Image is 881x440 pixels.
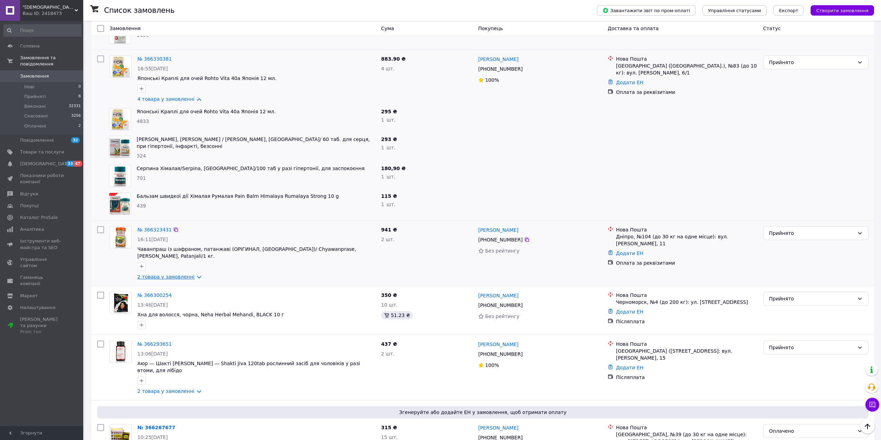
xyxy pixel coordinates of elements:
span: Замовлення [110,26,140,31]
span: 2 шт. [381,351,395,357]
a: 4 товара у замовленні [137,96,195,102]
div: [GEOGRAPHIC_DATA] ([STREET_ADDRESS]: вул. [PERSON_NAME], 15 [616,347,758,361]
span: 0 [78,84,81,90]
a: Японські Краплі для очей Rohto Vita 40а Японія 12 мл. [137,109,276,114]
a: 2 товара у замовленні [137,388,195,394]
a: Японські Краплі для очей Rohto Vita 40а Японія 12 мл. [137,76,276,81]
button: Наверх [860,419,875,434]
span: Створити замовлення [816,8,869,13]
span: Аюр — Шакті [PERSON_NAME] — Shakti Jiva 120tab рослинний засіб для чоловіків у разі втоми, для лі... [137,361,360,373]
span: 437 ₴ [381,341,397,347]
a: [PERSON_NAME] [478,227,519,234]
span: Відгуки [20,191,38,197]
div: Нова Пошта [616,341,758,347]
span: 1 шт. [381,117,395,123]
a: № 366293651 [137,341,172,347]
span: 16:55[DATE] [137,66,168,71]
span: 15 шт. [381,434,398,440]
span: Замовлення та повідомлення [20,55,83,67]
span: 315 ₴ [381,425,397,430]
div: Prom топ [20,329,64,335]
div: Прийнято [769,295,854,302]
div: Прийнято [769,229,854,237]
span: Товари та послуги [20,149,64,155]
img: Фото товару [110,292,131,314]
a: Фото товару [110,226,132,248]
span: [PERSON_NAME] та рахунки [20,316,64,335]
span: Покупці [20,203,39,209]
div: Нова Пошта [616,226,758,233]
span: Cума [381,26,394,31]
a: [PERSON_NAME] [478,292,519,299]
span: 8 [78,94,81,100]
a: [PERSON_NAME] [478,424,519,431]
span: [DEMOGRAPHIC_DATA] [20,161,71,167]
img: Фото товару [110,56,131,77]
img: Фото товару [109,108,131,130]
div: Оплата за реквізитами [616,259,758,266]
div: Дніпро, №104 (до 30 кг на одне місце): вул. [PERSON_NAME], 11 [616,233,758,247]
img: Фото товару [109,136,131,158]
span: 2 шт. [381,237,395,242]
div: Оплачено [769,427,854,435]
span: Виконані [24,103,46,109]
span: 2 [78,123,81,129]
a: Хна для волосся, чорна, Neha Herbal Mehandi, BLACK 10 г [137,312,284,317]
span: [PHONE_NUMBER] [478,302,523,308]
a: 2 товара у замовленні [137,274,195,280]
span: 295 ₴ [381,109,397,114]
span: Головна [20,43,40,49]
span: Повідомлення [20,137,54,143]
span: Експорт [779,8,798,13]
span: 180,90 ₴ [381,166,406,171]
div: Оплата за реквізитами [616,89,758,96]
span: 13:06[DATE] [137,351,168,357]
div: Нова Пошта [616,424,758,431]
span: Прийняті [24,94,46,100]
button: Завантажити звіт по пром-оплаті [597,5,695,16]
span: Гаманець компанії [20,274,64,287]
span: 13:46[DATE] [137,302,168,308]
div: Післяплата [616,318,758,325]
span: 33 [66,161,74,167]
div: Нова Пошта [616,292,758,299]
span: 3256 [71,113,81,119]
button: Створити замовлення [811,5,874,16]
span: 350 ₴ [381,292,397,298]
span: Оплачені [24,123,46,129]
span: Управління статусами [708,8,761,13]
a: № 366330381 [137,56,172,62]
a: Фото товару [110,341,132,363]
span: 4 шт. [381,66,395,71]
span: 4833 [137,118,149,124]
span: Згенеруйте або додайте ЕН у замовлення, щоб отримати оплату [100,409,866,416]
a: [PERSON_NAME] [478,341,519,348]
a: Серпина Хімалая/Serpina, [GEOGRAPHIC_DATA]/100 таб у разі гіпертонії, для заспокоєння [137,166,365,171]
a: Додати ЕН [616,365,643,370]
div: Післяплата [616,374,758,381]
div: Черноморск, №4 (до 200 кг): ул. [STREET_ADDRESS] [616,299,758,306]
a: Бальзам швидкої дії Хімалая Румалая Pain Balm Himalaya Rumalaya Strong 10 g [137,193,339,199]
a: [PERSON_NAME] [478,56,519,63]
a: Фото товару [110,55,132,78]
a: [PERSON_NAME], [PERSON_NAME] / [PERSON_NAME], [GEOGRAPHIC_DATA]/ 60 таб. для серця, при гіпертоні... [137,137,370,149]
div: Ваш ID: 2418473 [23,10,83,17]
span: 293 ₴ [381,137,397,142]
span: 47 [74,161,82,167]
a: Фото товару [110,292,132,314]
span: Завантажити звіт по пром-оплаті [602,7,690,14]
span: Замовлення [20,73,49,79]
span: Нові [24,84,34,90]
img: Фото товару [110,341,131,362]
a: Додати ЕН [616,309,643,315]
span: 1 шт. [381,174,395,179]
span: 32331 [69,103,81,109]
span: Показники роботи компанії [20,173,64,185]
img: Фото товару [109,165,131,187]
span: Без рейтингу [485,314,520,319]
span: [PHONE_NUMBER] [478,237,523,243]
span: Скасовані [24,113,48,119]
a: Чаванпраш із шафраном, патанжаві (ОРІГИНАЛ, [GEOGRAPHIC_DATA])/ Chyawanprase, [PERSON_NAME], Pata... [137,246,356,259]
button: Чат з покупцем [865,398,879,412]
